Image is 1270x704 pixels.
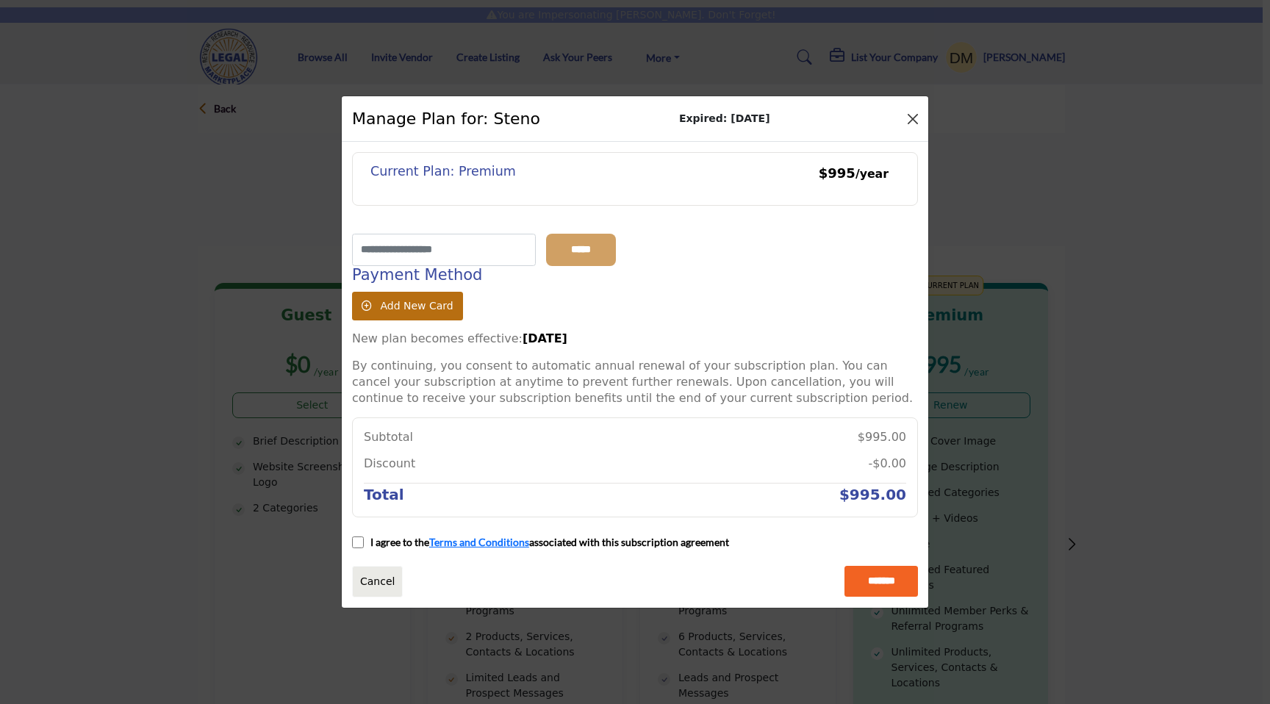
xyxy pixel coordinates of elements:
button: Add New Card [352,292,463,320]
a: Close [352,566,403,597]
p: I agree to the associated with this subscription agreement [370,535,729,550]
p: By continuing, you consent to automatic annual renewal of your subscription plan. You can cancel ... [352,358,918,407]
h5: $995.00 [839,484,906,506]
p: Discount [364,456,415,472]
h5: Total [364,484,404,506]
a: Terms and Conditions [429,536,529,548]
p: -$0.00 [868,456,906,472]
p: Subtotal [364,429,413,445]
b: Expired: [DATE] [679,111,770,126]
h4: Payment Method [352,266,918,284]
small: /year [855,167,889,181]
button: Close [903,109,923,129]
p: New plan becomes effective: [352,331,918,347]
strong: [DATE] [523,331,567,345]
p: $995.00 [858,429,906,445]
h5: Current Plan: Premium [370,164,516,179]
p: $995 [819,164,889,183]
h1: Manage Plan for: Steno [352,107,540,131]
span: Add New Card [380,300,453,312]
